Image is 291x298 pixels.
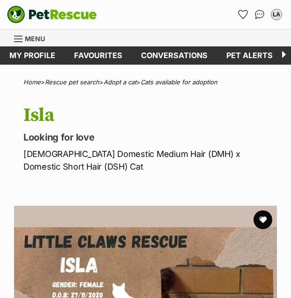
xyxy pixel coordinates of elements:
[255,10,265,19] img: chat-41dd97257d64d25036548639549fe6c8038ab92f7586957e7f3b1b290dea8141.svg
[235,7,250,22] a: Favourites
[254,210,272,229] button: favourite
[23,104,277,126] h1: Isla
[235,7,284,22] ul: Account quick links
[23,78,41,86] a: Home
[14,30,52,46] a: Menu
[23,148,277,173] p: [DEMOGRAPHIC_DATA] Domestic Medium Hair (DMH) x Domestic Short Hair (DSH) Cat
[252,7,267,22] a: Conversations
[104,78,136,86] a: Adopt a cat
[23,131,277,144] p: Looking for love
[269,7,284,22] button: My account
[25,35,45,43] span: Menu
[272,10,281,19] div: LA
[132,46,217,65] a: conversations
[7,6,97,23] img: logo-cat-932fe2b9b8326f06289b0f2fb663e598f794de774fb13d1741a6617ecf9a85b4.svg
[7,6,97,23] a: PetRescue
[45,78,99,86] a: Rescue pet search
[65,46,132,65] a: Favourites
[141,78,217,86] a: Cats available for adoption
[217,46,282,65] a: Pet alerts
